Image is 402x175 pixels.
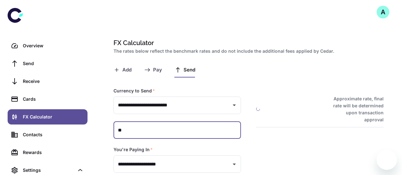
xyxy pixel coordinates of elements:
a: Contacts [8,127,88,142]
a: Send [8,56,88,71]
div: Settings [23,167,74,174]
div: Cards [23,96,84,103]
h6: Approximate rate, final rate will be determined upon transaction approval [326,95,384,123]
h1: FX Calculator [113,38,381,48]
div: Receive [23,78,84,85]
label: Currency to Send [113,88,155,94]
div: Overview [23,42,84,49]
a: Receive [8,74,88,89]
label: You're Paying In [113,146,153,153]
div: FX Calculator [23,113,84,120]
a: Overview [8,38,88,53]
span: Send [184,67,195,73]
div: Contacts [23,131,84,138]
button: Open [230,160,239,169]
span: Add [122,67,132,73]
iframe: Button to launch messaging window [377,150,397,170]
h2: The rates below reflect the benchmark rates and do not include the additional fees applied by Cedar. [113,48,381,55]
div: Send [23,60,84,67]
a: FX Calculator [8,109,88,125]
span: Pay [153,67,162,73]
a: Rewards [8,145,88,160]
div: Rewards [23,149,84,156]
a: Cards [8,91,88,107]
button: Open [230,101,239,110]
button: A [377,6,389,18]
